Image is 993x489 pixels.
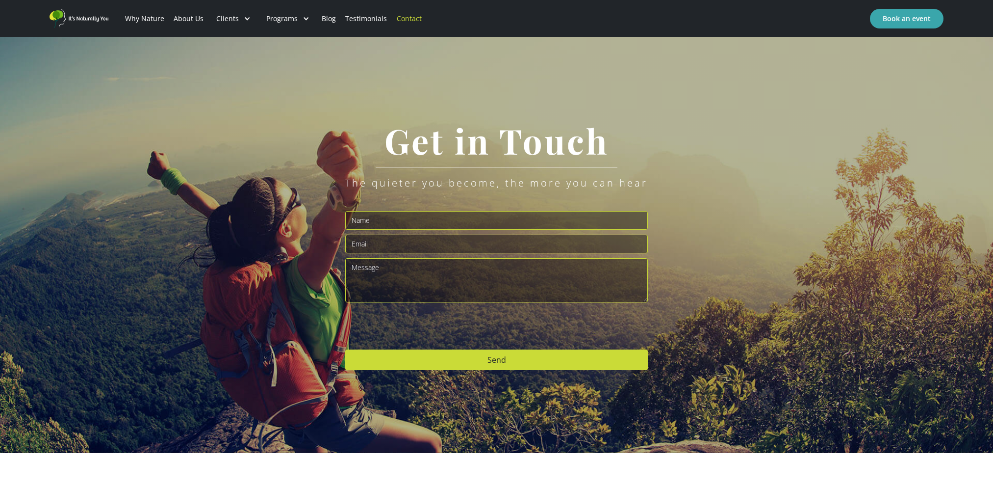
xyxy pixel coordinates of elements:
[370,122,624,160] h1: Get in Touch
[216,14,239,24] div: Clients
[258,2,317,35] div: Programs
[870,9,943,28] a: Book an event
[169,2,208,35] a: About Us
[341,2,392,35] a: Testimonials
[50,9,108,28] a: home
[345,307,494,346] iframe: reCAPTCHA
[345,235,648,253] input: Email
[345,211,648,230] input: Name
[208,2,258,35] div: Clients
[266,14,298,24] div: Programs
[345,177,648,189] div: The quieter you become, the more you can hear
[120,2,169,35] a: Why Nature
[392,2,426,35] a: Contact
[345,350,648,370] input: Send
[317,2,341,35] a: Blog
[345,211,648,370] form: Email Form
